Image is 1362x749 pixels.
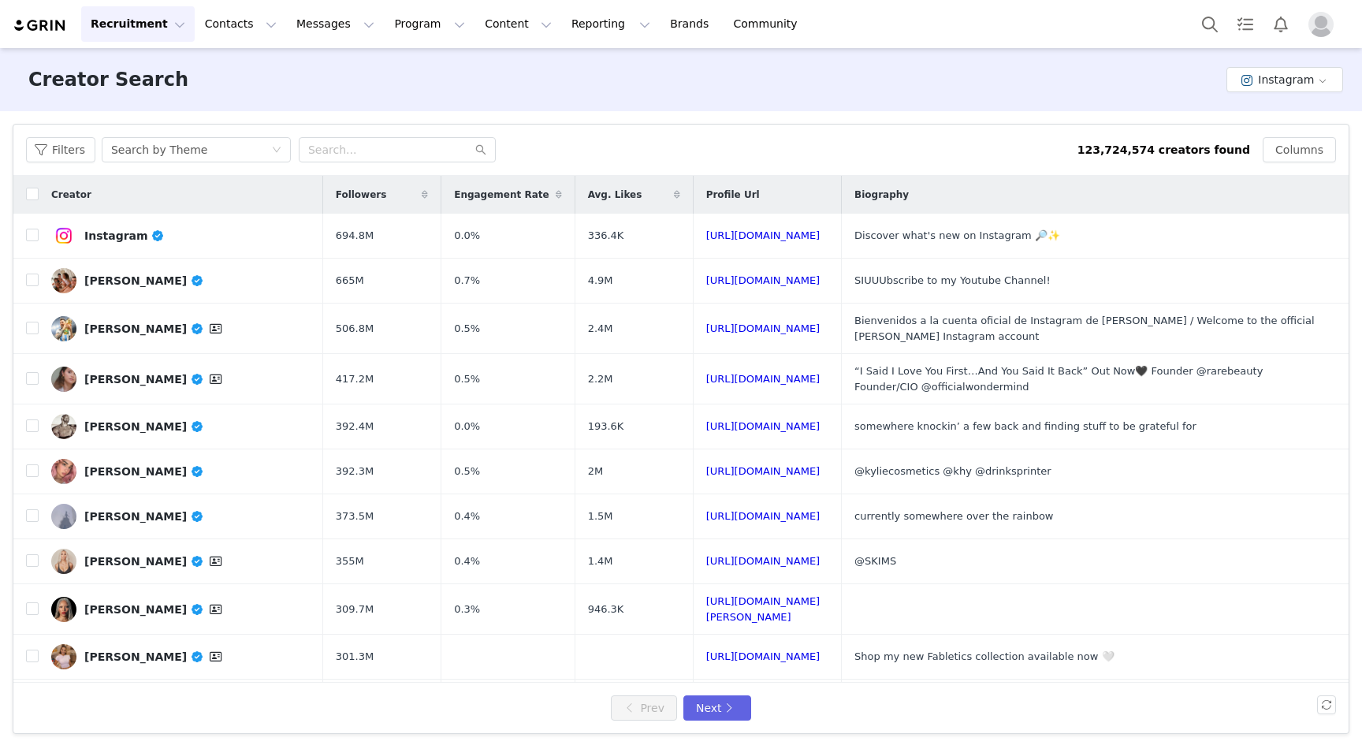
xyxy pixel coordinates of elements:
span: @SKIMS [854,555,896,567]
img: v2 [51,459,76,484]
span: 665M [336,273,364,289]
i: icon: search [475,144,486,155]
a: [PERSON_NAME] [51,316,311,341]
a: Tasks [1228,6,1263,42]
span: 506.8M [336,321,374,337]
span: 1.5M [588,509,613,524]
img: v2 [51,223,76,248]
a: Community [724,6,814,42]
span: 0.7% [454,273,480,289]
span: 1.4M [588,553,613,569]
a: [URL][DOMAIN_NAME] [706,555,821,567]
button: Program [385,6,474,42]
button: Search [1193,6,1227,42]
button: Profile [1299,12,1349,37]
span: currently somewhere over the rainbow [854,510,1053,522]
span: Bienvenidos a la cuenta oficial de Instagram de [PERSON_NAME] / Welcome to the official [PERSON_N... [854,315,1314,342]
a: [PERSON_NAME] [51,414,311,439]
span: 392.4M [336,419,374,434]
div: Instagram [84,229,165,242]
img: v2 [51,644,76,669]
span: 0.4% [454,509,480,524]
span: Creator [51,188,91,202]
a: [URL][DOMAIN_NAME] [706,274,821,286]
a: [URL][DOMAIN_NAME] [706,465,821,477]
a: [URL][DOMAIN_NAME] [706,510,821,522]
div: [PERSON_NAME] [84,552,225,571]
button: Filters [26,137,95,162]
span: @kyliecosmetics @khy @drinksprinter [854,465,1051,477]
div: [PERSON_NAME] [84,370,225,389]
span: Biography [854,188,909,202]
span: 301.3M [336,649,374,665]
span: 0.0% [454,419,480,434]
button: Contacts [195,6,286,42]
img: v2 [51,316,76,341]
div: [PERSON_NAME] [84,600,225,619]
span: 309.7M [336,602,374,617]
span: somewhere knockin’ a few back and finding stuff to be grateful for [854,420,1196,432]
div: [PERSON_NAME] [84,420,204,433]
a: [PERSON_NAME] [51,268,311,293]
div: [PERSON_NAME] [84,319,225,338]
span: 2.4M [588,321,613,337]
a: Brands [661,6,723,42]
img: placeholder-profile.jpg [1308,12,1334,37]
span: 2.2M [588,371,613,387]
img: v2 [51,597,76,622]
span: 417.2M [336,371,374,387]
img: v2 [51,367,76,392]
span: 0.0% [454,228,480,244]
img: v2 [51,414,76,439]
div: [PERSON_NAME] [84,510,204,523]
img: v2 [51,549,76,574]
span: Avg. Likes [588,188,642,202]
img: grin logo [13,18,68,33]
a: [PERSON_NAME] [51,504,311,529]
button: Messages [287,6,384,42]
span: 0.4% [454,553,480,569]
a: [URL][DOMAIN_NAME][PERSON_NAME] [706,595,821,623]
a: [PERSON_NAME] [51,597,311,622]
span: 0.5% [454,321,480,337]
span: 0.3% [454,602,480,617]
a: [PERSON_NAME] [51,549,311,574]
span: “I Said I Love You First…And You Said It Back” Out Now🖤 Founder @rarebeauty Founder/CIO @official... [854,365,1263,393]
a: [URL][DOMAIN_NAME] [706,322,821,334]
span: Followers [336,188,387,202]
span: Discover what's new on Instagram 🔎✨ [854,229,1060,241]
div: [PERSON_NAME] [84,647,225,666]
i: icon: down [272,145,281,156]
a: [PERSON_NAME] [51,459,311,484]
div: [PERSON_NAME] [84,465,204,478]
span: 373.5M [336,509,374,524]
span: Engagement Rate [454,188,549,202]
button: Next [683,695,751,721]
a: [PERSON_NAME] [51,367,311,392]
a: [URL][DOMAIN_NAME] [706,420,821,432]
span: 946.3K [588,602,624,617]
a: [URL][DOMAIN_NAME] [706,373,821,385]
button: Reporting [562,6,660,42]
button: Prev [611,695,677,721]
button: Columns [1263,137,1336,162]
button: Instagram [1226,67,1343,92]
span: 0.5% [454,371,480,387]
span: 193.6K [588,419,624,434]
span: 4.9M [588,273,613,289]
img: v2 [51,504,76,529]
button: Recruitment [81,6,195,42]
span: Shop my new Fabletics collection available now 🤍 [854,650,1114,662]
div: [PERSON_NAME] [84,274,204,287]
span: SIUUUbscribe to my Youtube Channel! [854,274,1051,286]
span: 2M [588,464,604,479]
div: Search by Theme [111,138,207,162]
h3: Creator Search [28,65,188,94]
span: 355M [336,553,364,569]
img: v2 [51,268,76,293]
div: 123,724,574 creators found [1077,142,1250,158]
button: Notifications [1263,6,1298,42]
a: [URL][DOMAIN_NAME] [706,650,821,662]
a: [PERSON_NAME] [51,644,311,669]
